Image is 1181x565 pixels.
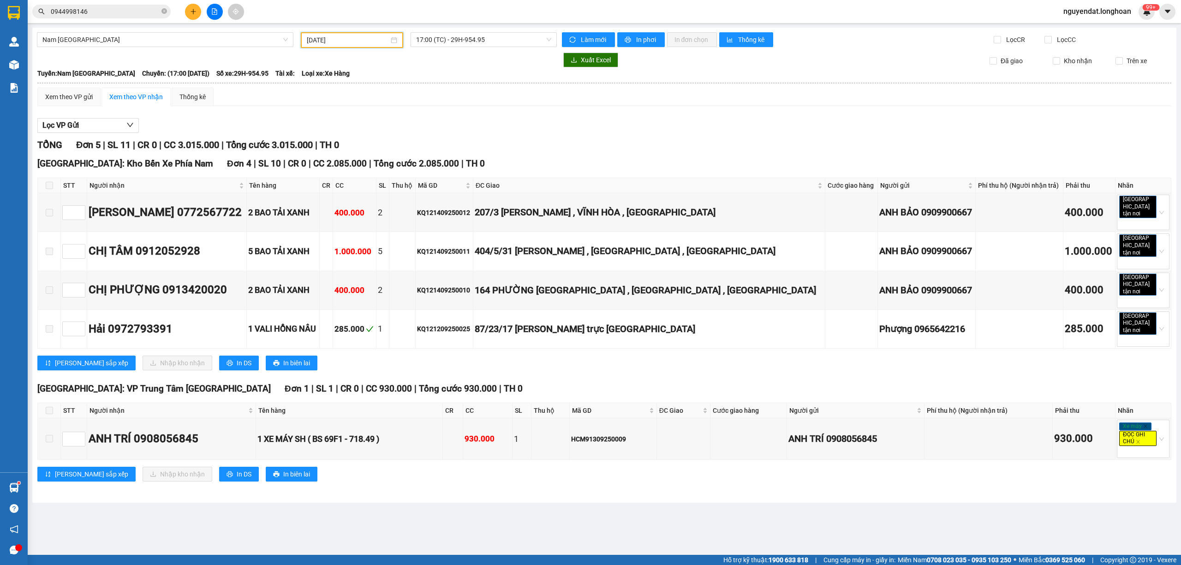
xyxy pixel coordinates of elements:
span: In phơi [636,35,657,45]
span: nguyendat.longhoan [1056,6,1139,17]
span: printer [625,36,632,44]
span: [GEOGRAPHIC_DATA]: VP Trung Tâm [GEOGRAPHIC_DATA] [37,383,271,394]
span: | [133,139,135,150]
div: HCM91309250009 [571,434,655,444]
span: | [336,383,338,394]
td: KQ121209250025 [416,310,473,349]
span: | [221,139,224,150]
button: plus [185,4,201,20]
span: down [126,121,134,129]
button: sort-ascending[PERSON_NAME] sắp xếp [37,467,136,482]
span: message [10,546,18,554]
span: bar-chart [727,36,734,44]
span: | [254,158,256,169]
img: solution-icon [9,83,19,93]
span: close [1136,440,1140,444]
div: 400.000 [334,284,375,297]
th: SL [376,178,389,193]
div: 5 [378,245,388,258]
span: | [499,383,501,394]
span: Mã GD [572,405,647,416]
th: Phải thu [1053,403,1115,418]
div: ANH TRÍ 0908056845 [788,432,922,446]
th: STT [61,178,87,193]
div: Hải 0972793391 [89,321,245,338]
span: [GEOGRAPHIC_DATA]: Kho Bến Xe Phía Nam [37,158,213,169]
input: Tìm tên, số ĐT hoặc mã đơn [51,6,160,17]
th: Tên hàng [247,178,319,193]
span: [PERSON_NAME] sắp xếp [55,358,128,368]
th: CC [333,178,376,193]
td: KQ121409250011 [416,232,473,271]
button: file-add [207,4,223,20]
div: 400.000 [1065,282,1113,298]
span: SL 10 [258,158,281,169]
button: caret-down [1159,4,1175,20]
div: 930.000 [1054,431,1114,447]
button: sort-ascending[PERSON_NAME] sắp xếp [37,356,136,370]
div: 1 VALI HỒNG NÂU [248,322,317,335]
span: 17:00 (TC) - 29H-954.95 [416,33,552,47]
img: warehouse-icon [9,37,19,47]
div: 5 BAO TẢI XANH [248,245,317,258]
span: close-circle [161,7,167,16]
button: syncLàm mới [562,32,615,47]
span: Thống kê [738,35,766,45]
div: 400.000 [1065,205,1113,221]
div: Xem theo VP gửi [45,92,93,102]
button: printerIn DS [219,356,259,370]
span: ĐC Giao [476,180,816,190]
td: HCM91309250009 [570,418,656,460]
span: Chuyến: (17:00 [DATE]) [142,68,209,78]
span: | [1092,555,1093,565]
span: | [103,139,105,150]
th: CC [463,403,513,418]
span: Lọc CC [1053,35,1077,45]
span: Số xe: 29H-954.95 [216,68,268,78]
div: 2 [378,284,388,297]
th: Cước giao hàng [825,178,877,193]
div: KQ121409250012 [417,208,471,218]
span: Mã GD [418,180,464,190]
span: CC 3.015.000 [164,139,219,150]
span: [PERSON_NAME] sắp xếp [55,469,128,479]
div: 285.000 [334,323,375,335]
button: printerIn biên lai [266,467,317,482]
span: CC 930.000 [366,383,412,394]
span: Tổng cước 2.085.000 [374,158,459,169]
th: Thu hộ [531,403,570,418]
td: KQ121409250010 [416,271,473,310]
span: close [1142,289,1146,294]
span: | [159,139,161,150]
button: downloadNhập kho nhận [143,356,212,370]
button: downloadXuất Excel [563,53,618,67]
span: printer [227,471,233,478]
div: Phượng 0965642216 [879,322,974,336]
div: 2 [378,206,388,219]
span: Đơn 4 [227,158,251,169]
span: Đơn 1 [285,383,309,394]
div: 930.000 [465,433,511,445]
span: Miền Bắc [1019,555,1085,565]
span: Xuất Excel [581,55,611,65]
span: CR 0 [137,139,157,150]
th: Phí thu hộ (Người nhận trả) [976,178,1063,193]
span: | [361,383,364,394]
button: In đơn chọn [667,32,717,47]
span: close [1142,250,1146,255]
span: search [38,8,45,15]
div: 207/3 [PERSON_NAME] , VĨNH HÒA , [GEOGRAPHIC_DATA] [475,205,823,220]
span: Nam Trung Bắc QL1A [42,33,288,47]
span: | [414,383,417,394]
span: Miền Nam [898,555,1011,565]
span: In biên lai [283,358,310,368]
span: Xe máy [1119,422,1151,431]
div: 404/5/31 [PERSON_NAME] , [GEOGRAPHIC_DATA] , [GEOGRAPHIC_DATA] [475,244,823,258]
button: bar-chartThống kê [719,32,773,47]
strong: 1900 633 818 [769,556,808,564]
span: CR 0 [340,383,359,394]
div: 87/23/17 [PERSON_NAME] trực [GEOGRAPHIC_DATA] [475,322,823,336]
div: 285.000 [1065,321,1113,337]
div: ANH BẢO 0909900667 [879,205,974,220]
span: TH 0 [320,139,339,150]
